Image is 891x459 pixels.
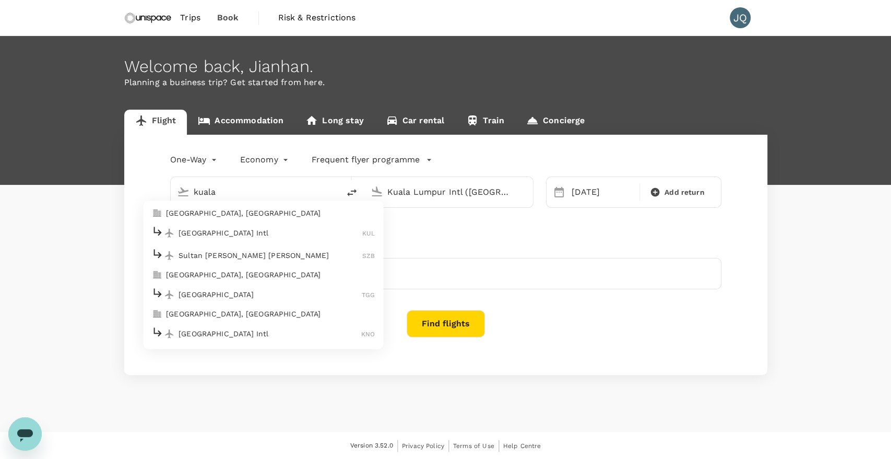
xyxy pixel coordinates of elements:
[240,151,291,168] div: Economy
[387,184,511,200] input: Going to
[339,180,364,205] button: delete
[567,182,638,203] div: [DATE]
[515,110,596,135] a: Concierge
[362,230,375,237] span: KUL
[407,310,485,337] button: Find flights
[194,184,317,200] input: Depart from
[294,110,374,135] a: Long stay
[362,291,375,299] span: TGG
[312,154,432,166] button: Frequent flyer programme
[166,309,375,320] p: [GEOGRAPHIC_DATA], [GEOGRAPHIC_DATA]
[350,441,393,451] span: Version 3.52.0
[730,7,751,28] div: JQ
[503,442,541,450] span: Help Centre
[312,154,420,166] p: Frequent flyer programme
[151,270,162,280] img: city-icon
[164,228,174,238] img: flight-icon
[8,417,42,451] iframe: Button to launch messaging window
[170,151,219,168] div: One-Way
[164,289,174,300] img: flight-icon
[151,208,162,219] img: city-icon
[402,440,444,452] a: Privacy Policy
[170,241,721,254] div: Travellers
[164,328,174,339] img: flight-icon
[217,11,239,24] span: Book
[179,228,362,238] p: [GEOGRAPHIC_DATA] Intl
[180,11,200,24] span: Trips
[187,110,294,135] a: Accommodation
[375,110,456,135] a: Car rental
[526,191,528,193] button: Open
[151,309,162,320] img: city-icon
[124,76,767,89] p: Planning a business trip? Get started from here.
[361,331,375,338] span: KNO
[664,187,705,198] span: Add return
[179,328,361,339] p: [GEOGRAPHIC_DATA] Intl
[453,442,494,450] span: Terms of Use
[332,191,334,193] button: Close
[124,6,172,29] img: Unispace
[124,57,767,76] div: Welcome back , Jianhan .
[503,440,541,452] a: Help Centre
[455,110,515,135] a: Train
[166,270,375,280] p: [GEOGRAPHIC_DATA], [GEOGRAPHIC_DATA]
[362,252,375,260] span: SZB
[402,442,444,450] span: Privacy Policy
[179,250,362,261] p: Sultan [PERSON_NAME] [PERSON_NAME]
[179,289,362,300] p: [GEOGRAPHIC_DATA]
[124,110,187,135] a: Flight
[453,440,494,452] a: Terms of Use
[278,11,356,24] span: Risk & Restrictions
[166,208,375,219] p: [GEOGRAPHIC_DATA], [GEOGRAPHIC_DATA]
[164,250,174,261] img: flight-icon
